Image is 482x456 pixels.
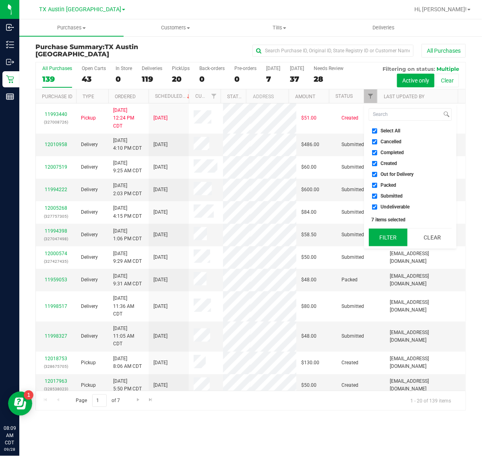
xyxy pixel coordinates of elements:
[113,250,142,265] span: [DATE] 9:29 AM CDT
[371,217,449,223] div: 7 items selected
[81,303,98,310] span: Delivery
[301,254,317,261] span: $50.00
[266,66,280,71] div: [DATE]
[153,186,168,194] span: [DATE]
[381,204,410,209] span: Undeliverable
[364,89,377,103] a: Filter
[41,213,71,220] p: (327757305)
[301,141,319,149] span: $486.00
[124,24,228,31] span: Customers
[290,74,304,84] div: 37
[436,66,459,72] span: Multiple
[42,74,72,84] div: 139
[372,161,377,166] input: Created
[113,227,142,243] span: [DATE] 1:06 PM CDT
[45,303,67,309] a: 11998517
[81,359,96,367] span: Pickup
[390,250,461,265] span: [EMAIL_ADDRESS][DOMAIN_NAME]
[295,94,315,99] a: Amount
[381,161,397,166] span: Created
[132,394,144,405] a: Go to the next page
[82,74,106,84] div: 43
[45,251,67,256] a: 12000574
[45,356,67,361] a: 12018753
[41,385,71,393] p: (328538023)
[81,141,98,149] span: Delivery
[45,277,67,283] a: 11959053
[81,114,96,122] span: Pickup
[45,164,67,170] a: 12007519
[153,382,168,389] span: [DATE]
[35,43,179,58] h3: Purchase Summary:
[372,183,377,188] input: Packed
[113,137,142,152] span: [DATE] 4:10 PM CDT
[113,378,142,393] span: [DATE] 5:50 PM CDT
[372,172,377,177] input: Out for Delivery
[153,163,168,171] span: [DATE]
[246,89,289,103] th: Address
[6,75,14,83] inline-svg: Retail
[42,66,72,71] div: All Purchases
[81,186,98,194] span: Delivery
[341,332,364,340] span: Submitted
[113,159,142,175] span: [DATE] 9:25 AM CDT
[153,231,168,239] span: [DATE]
[341,276,358,284] span: Packed
[39,6,121,13] span: TX Austin [GEOGRAPHIC_DATA]
[115,94,136,99] a: Ordered
[145,394,157,405] a: Go to the last page
[116,66,132,71] div: In Store
[390,329,461,344] span: [EMAIL_ADDRESS][DOMAIN_NAME]
[301,186,319,194] span: $600.00
[301,231,317,239] span: $58.50
[381,172,414,177] span: Out for Delivery
[195,93,220,99] a: Customer
[81,208,98,216] span: Delivery
[41,258,71,265] p: (327427435)
[341,163,364,171] span: Submitted
[45,378,67,384] a: 12017963
[266,74,280,84] div: 7
[199,74,225,84] div: 0
[301,276,317,284] span: $48.00
[92,394,107,407] input: 1
[113,325,144,348] span: [DATE] 11:05 AM CDT
[42,94,72,99] a: Purchase ID
[384,94,424,99] a: Last Updated By
[234,66,257,71] div: Pre-orders
[341,254,364,261] span: Submitted
[372,150,377,155] input: Completed
[390,355,461,370] span: [EMAIL_ADDRESS][DOMAIN_NAME]
[41,118,71,126] p: (327008726)
[199,66,225,71] div: Back-orders
[45,228,67,234] a: 11994398
[301,208,317,216] span: $84.00
[413,229,452,246] button: Clear
[341,382,358,389] span: Created
[113,295,144,318] span: [DATE] 11:36 AM CDT
[301,163,317,171] span: $60.00
[404,394,457,406] span: 1 - 20 of 139 items
[81,254,98,261] span: Delivery
[81,231,98,239] span: Delivery
[390,272,461,288] span: [EMAIL_ADDRESS][DOMAIN_NAME]
[83,94,94,99] a: Type
[341,114,358,122] span: Created
[381,139,402,144] span: Cancelled
[372,204,377,210] input: Undeliverable
[8,392,32,416] iframe: Resource center
[301,382,317,389] span: $50.00
[153,276,168,284] span: [DATE]
[341,186,364,194] span: Submitted
[372,128,377,134] input: Select All
[113,355,142,370] span: [DATE] 8:06 AM CDT
[45,187,67,192] a: 11994222
[301,114,317,122] span: $51.00
[24,390,33,400] iframe: Resource center unread badge
[332,19,436,36] a: Deliveries
[381,194,403,198] span: Submitted
[172,74,190,84] div: 20
[290,66,304,71] div: [DATE]
[81,276,98,284] span: Delivery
